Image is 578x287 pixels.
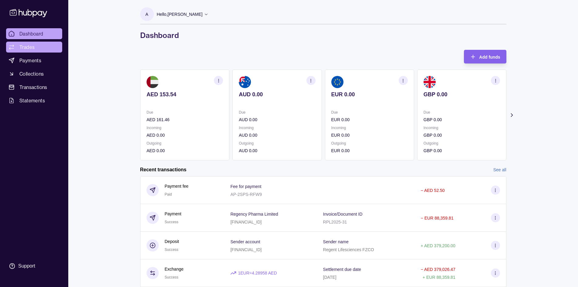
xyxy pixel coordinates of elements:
[6,260,62,272] a: Support
[157,11,203,18] p: Hello, [PERSON_NAME]
[19,57,41,64] span: Payments
[239,147,315,154] p: AUD 0.00
[239,140,315,147] p: Outgoing
[331,125,407,131] p: Incoming
[19,43,35,51] span: Trades
[230,239,260,244] p: Sender account
[6,95,62,106] a: Statements
[147,125,223,131] p: Incoming
[464,50,506,63] button: Add funds
[165,183,189,190] p: Payment fee
[147,76,159,88] img: ae
[423,109,500,116] p: Due
[147,116,223,123] p: AED 161.46
[165,248,178,252] span: Success
[421,267,455,272] p: − AED 379,026.47
[423,116,500,123] p: GBP 0.00
[165,266,184,272] p: Exchange
[423,140,500,147] p: Outgoing
[239,125,315,131] p: Incoming
[239,116,315,123] p: AUD 0.00
[6,42,62,53] a: Trades
[18,263,35,269] div: Support
[421,188,445,193] p: − AED 52.50
[331,116,407,123] p: EUR 0.00
[239,76,251,88] img: au
[19,70,44,77] span: Collections
[331,109,407,116] p: Due
[239,91,315,98] p: AUD 0.00
[423,125,500,131] p: Incoming
[165,210,181,217] p: Payment
[147,132,223,138] p: AED 0.00
[423,147,500,154] p: GBP 0.00
[421,243,455,248] p: + AED 379,200.00
[421,216,454,220] p: − EUR 88,359.81
[230,192,262,197] p: AP-2SPS-RFW9
[140,30,506,40] h1: Dashboard
[145,11,148,18] p: A
[230,184,261,189] p: Fee for payment
[147,91,223,98] p: AED 153.54
[323,220,347,224] p: RPL2025-31
[165,238,179,245] p: Deposit
[147,147,223,154] p: AED 0.00
[165,192,172,196] span: Paid
[19,97,45,104] span: Statements
[323,239,349,244] p: Sender name
[331,76,343,88] img: eu
[479,55,500,60] span: Add funds
[423,132,500,138] p: GBP 0.00
[6,55,62,66] a: Payments
[140,166,187,173] h2: Recent transactions
[323,212,363,217] p: Invoice/Document ID
[423,91,500,98] p: GBP 0.00
[230,247,262,252] p: [FINANCIAL_ID]
[331,140,407,147] p: Outgoing
[331,147,407,154] p: EUR 0.00
[6,82,62,93] a: Transactions
[423,76,435,88] img: gb
[331,132,407,138] p: EUR 0.00
[423,275,455,280] p: + EUR 88,359.81
[238,270,277,276] p: 1 EUR = 4.28958 AED
[323,267,361,272] p: Settlement due date
[230,212,278,217] p: Regency Pharma Limited
[19,84,47,91] span: Transactions
[147,109,223,116] p: Due
[19,30,43,37] span: Dashboard
[6,68,62,79] a: Collections
[239,109,315,116] p: Due
[165,275,178,279] span: Success
[147,140,223,147] p: Outgoing
[6,28,62,39] a: Dashboard
[239,132,315,138] p: AUD 0.00
[165,220,178,224] span: Success
[230,220,262,224] p: [FINANCIAL_ID]
[331,91,407,98] p: EUR 0.00
[323,247,374,252] p: Regent Lifesciences FZCO
[323,275,336,280] p: [DATE]
[493,166,506,173] a: See all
